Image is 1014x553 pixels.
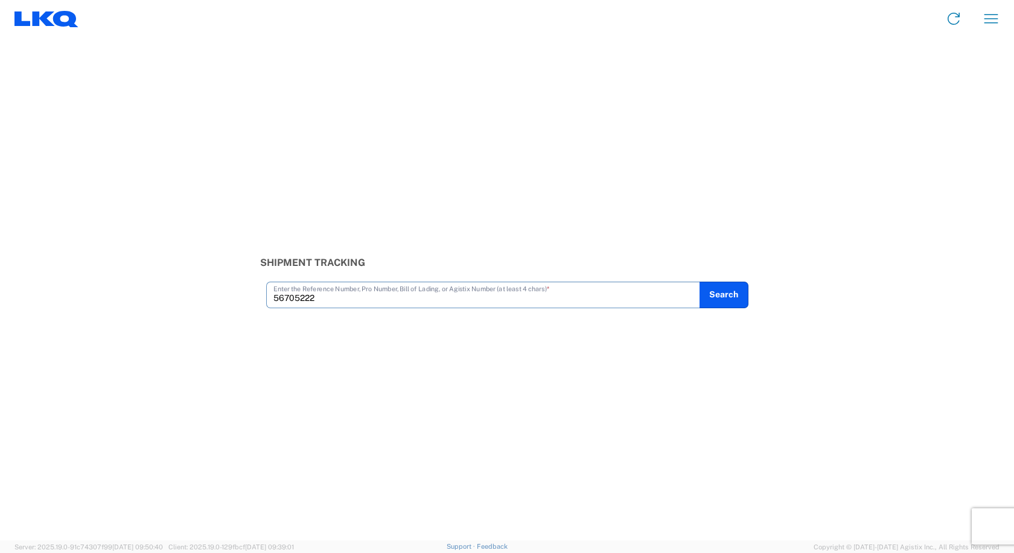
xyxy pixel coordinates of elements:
[168,543,294,551] span: Client: 2025.19.0-129fbcf
[477,543,508,550] a: Feedback
[447,543,477,550] a: Support
[112,543,163,551] span: [DATE] 09:50:40
[245,543,294,551] span: [DATE] 09:39:01
[260,257,754,268] h3: Shipment Tracking
[814,542,1000,552] span: Copyright © [DATE]-[DATE] Agistix Inc., All Rights Reserved
[700,282,748,308] button: Search
[14,543,163,551] span: Server: 2025.19.0-91c74307f99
